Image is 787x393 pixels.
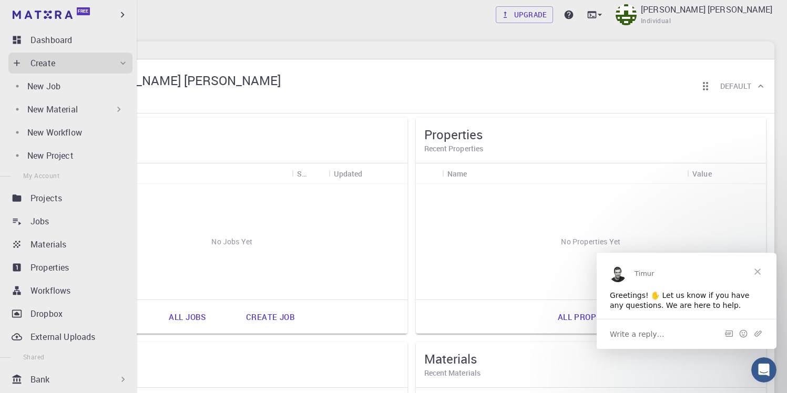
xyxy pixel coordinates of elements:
p: Dashboard [30,34,72,46]
div: No Jobs Yet [57,184,407,299]
a: Workflows [8,280,132,301]
p: Dropbox [30,307,63,320]
a: Dashboard [8,29,132,50]
h6: Recent Jobs [65,143,399,154]
h5: Jobs [65,126,399,143]
div: Icon [416,163,442,184]
p: New Workflow [27,126,82,139]
div: New Material [8,99,128,120]
span: Soporte [22,7,59,17]
span: My Account [23,171,59,180]
a: Materials [8,234,132,255]
a: Jobs [8,211,132,232]
div: Name [83,163,292,184]
p: Materials [30,238,66,251]
p: [PERSON_NAME] [PERSON_NAME] [641,3,772,16]
div: Bank [8,369,132,390]
div: Luis Fernando Macas Ortega[PERSON_NAME] [PERSON_NAME]IndividualReorder cardsDefault [48,59,774,113]
div: Status [292,163,329,184]
a: Properties [8,257,132,278]
img: logo [13,11,73,19]
p: Create [30,57,55,69]
a: Upgrade [496,6,553,23]
span: Individual [641,16,671,26]
p: Properties [30,261,69,274]
button: Reorder cards [695,76,716,97]
button: Sort [467,165,484,182]
h5: Workflows [65,350,399,367]
h5: Materials [424,350,758,367]
div: Status [297,163,306,184]
button: Sort [712,165,729,182]
h6: Recent Materials [424,367,758,379]
iframe: Intercom live chat message [597,253,776,349]
h5: [PERSON_NAME] [PERSON_NAME] [84,72,281,89]
div: Value [692,163,712,184]
h6: Recent Workflows [65,367,399,379]
span: Shared [23,353,44,361]
div: Value [687,163,766,184]
a: Dropbox [8,303,132,324]
h5: Properties [424,126,758,143]
iframe: Intercom live chat [751,357,776,382]
button: Sort [306,165,323,182]
div: Name [447,163,467,184]
div: Updated [329,163,407,184]
p: New Material [27,103,78,116]
a: All properties [546,304,636,329]
a: New Project [8,145,128,166]
img: Luis Fernando Macas Ortega [616,4,637,25]
p: Workflows [30,284,70,297]
a: New Job [8,76,128,97]
p: New Job [27,80,60,92]
p: Bank [30,373,50,386]
a: New Workflow [8,122,128,143]
p: Projects [30,192,62,204]
h6: Recent Properties [424,143,758,154]
div: Create [8,53,132,74]
p: Jobs [30,215,49,227]
button: Sort [363,165,380,182]
a: Projects [8,188,132,209]
a: External Uploads [8,326,132,347]
div: No Properties Yet [416,184,766,299]
p: External Uploads [30,330,95,343]
h6: Default [720,80,751,92]
div: Updated [334,163,363,184]
a: All jobs [157,304,217,329]
div: Name [442,163,688,184]
a: Create job [234,304,306,329]
p: New Project [27,149,74,162]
